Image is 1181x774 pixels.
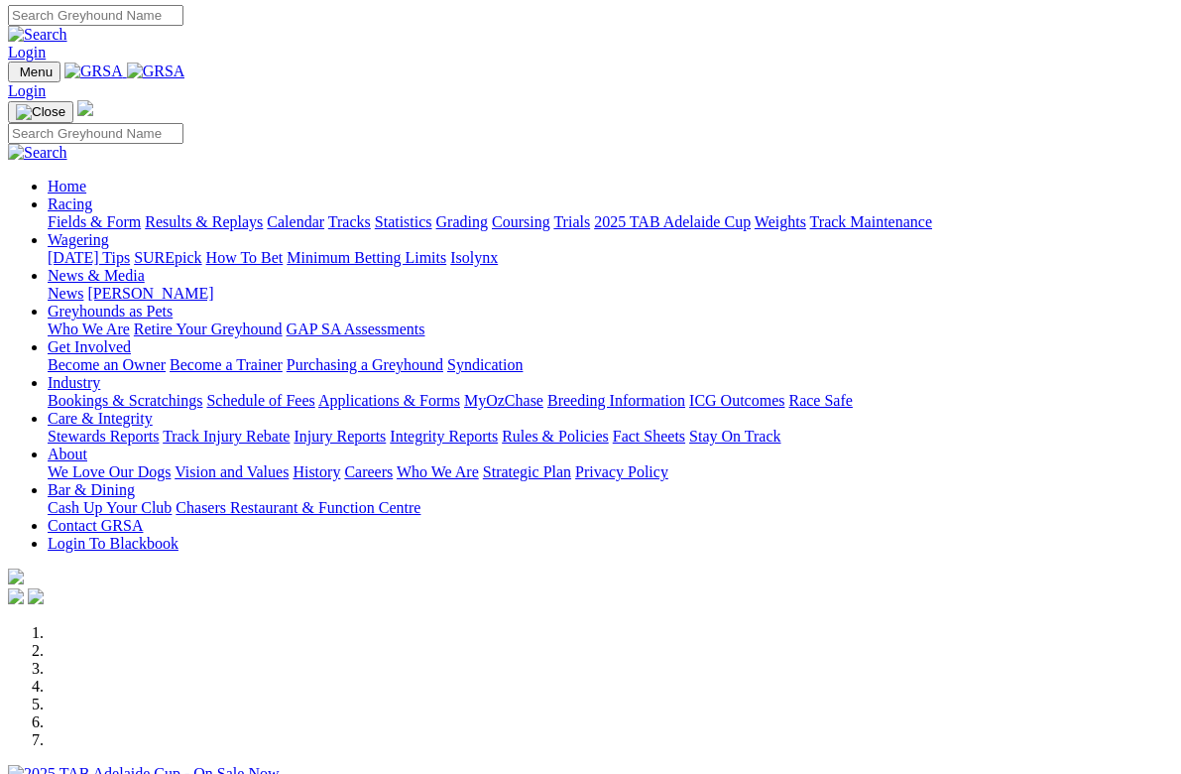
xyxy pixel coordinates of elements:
[48,303,173,320] a: Greyhounds as Pets
[48,446,87,462] a: About
[48,321,130,337] a: Who We Are
[8,44,46,61] a: Login
[8,5,183,26] input: Search
[163,428,290,445] a: Track Injury Rebate
[8,82,46,99] a: Login
[755,213,806,230] a: Weights
[48,267,145,284] a: News & Media
[206,392,314,409] a: Schedule of Fees
[64,63,123,80] img: GRSA
[48,338,131,355] a: Get Involved
[294,428,386,445] a: Injury Reports
[48,428,1173,446] div: Care & Integrity
[502,428,609,445] a: Rules & Policies
[575,463,668,480] a: Privacy Policy
[20,64,53,79] span: Menu
[77,100,93,116] img: logo-grsa-white.png
[287,249,446,266] a: Minimum Betting Limits
[8,588,24,604] img: facebook.svg
[48,374,100,391] a: Industry
[48,463,171,480] a: We Love Our Dogs
[318,392,460,409] a: Applications & Forms
[48,535,178,552] a: Login To Blackbook
[16,104,65,120] img: Close
[48,356,166,373] a: Become an Owner
[48,321,1173,338] div: Greyhounds as Pets
[134,321,283,337] a: Retire Your Greyhound
[613,428,685,445] a: Fact Sheets
[8,101,73,123] button: Toggle navigation
[48,249,130,266] a: [DATE] Tips
[175,463,289,480] a: Vision and Values
[87,285,213,302] a: [PERSON_NAME]
[447,356,523,373] a: Syndication
[145,213,263,230] a: Results & Replays
[48,285,1173,303] div: News & Media
[127,63,185,80] img: GRSA
[48,178,86,194] a: Home
[48,392,202,409] a: Bookings & Scratchings
[8,569,24,584] img: logo-grsa-white.png
[344,463,393,480] a: Careers
[390,428,498,445] a: Integrity Reports
[689,428,780,445] a: Stay On Track
[594,213,751,230] a: 2025 TAB Adelaide Cup
[48,410,153,427] a: Care & Integrity
[28,588,44,604] img: twitter.svg
[48,249,1173,267] div: Wagering
[287,356,443,373] a: Purchasing a Greyhound
[450,249,498,266] a: Isolynx
[48,481,135,498] a: Bar & Dining
[48,285,83,302] a: News
[810,213,932,230] a: Track Maintenance
[287,321,425,337] a: GAP SA Assessments
[8,123,183,144] input: Search
[206,249,284,266] a: How To Bet
[436,213,488,230] a: Grading
[397,463,479,480] a: Who We Are
[788,392,852,409] a: Race Safe
[176,499,420,516] a: Chasers Restaurant & Function Centre
[553,213,590,230] a: Trials
[267,213,324,230] a: Calendar
[8,144,67,162] img: Search
[48,499,172,516] a: Cash Up Your Club
[8,26,67,44] img: Search
[48,463,1173,481] div: About
[483,463,571,480] a: Strategic Plan
[464,392,543,409] a: MyOzChase
[48,213,1173,231] div: Racing
[328,213,371,230] a: Tracks
[492,213,550,230] a: Coursing
[293,463,340,480] a: History
[48,231,109,248] a: Wagering
[8,62,60,82] button: Toggle navigation
[48,356,1173,374] div: Get Involved
[48,517,143,534] a: Contact GRSA
[170,356,283,373] a: Become a Trainer
[48,499,1173,517] div: Bar & Dining
[48,392,1173,410] div: Industry
[134,249,201,266] a: SUREpick
[375,213,432,230] a: Statistics
[48,428,159,445] a: Stewards Reports
[48,213,141,230] a: Fields & Form
[689,392,784,409] a: ICG Outcomes
[48,195,92,212] a: Racing
[547,392,685,409] a: Breeding Information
